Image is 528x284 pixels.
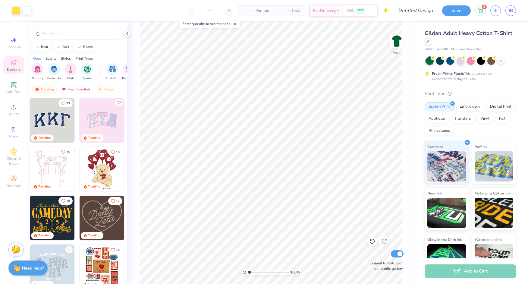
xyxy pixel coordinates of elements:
[432,71,464,76] strong: Fresh Prints Flash:
[105,63,119,81] button: filter button
[34,66,41,73] img: Sorority Image
[508,7,513,14] span: JB
[427,236,462,243] span: Glow in the Dark Ink
[475,244,514,274] img: Water based Ink
[67,76,74,81] span: Club
[242,8,254,14] span: – –
[427,144,443,150] span: Standard
[8,112,20,116] span: Upload
[33,56,41,61] div: Orgs
[476,114,493,123] div: Vinyl
[179,20,240,28] div: Enter quantity to see the price.
[425,90,516,97] div: Print Type
[9,134,18,139] span: Greek
[75,56,93,61] div: Print Types
[456,102,484,111] div: Embroidery
[482,5,487,9] span: 4
[109,66,116,73] img: Rush & Bid Image
[64,63,77,81] div: filter for Club
[425,126,454,135] div: Rhinestones
[88,136,100,140] div: Trending
[475,190,510,196] span: Metallic & Glitter Ink
[47,76,61,81] span: Fraternity
[80,196,124,240] img: 12710c6a-dcc0-49ce-8688-7fe8d5f96fe2
[427,151,466,181] img: Standard
[122,63,136,81] div: filter for Parent's Weekend
[77,45,82,49] img: trend_line.gif
[30,196,74,240] img: b8819b5f-dd70-42f8-b218-32dd770f7b03
[32,43,51,52] button: bear
[41,45,48,49] div: bear
[58,197,73,205] button: Like
[38,185,51,189] div: Trending
[357,8,364,13] span: FREE
[56,45,61,49] img: trend_line.gif
[126,66,133,73] img: Parent's Weekend Image
[391,35,403,47] img: Back
[437,47,448,52] span: # G500
[475,198,514,228] img: Metallic & Glitter Ink
[97,87,102,91] img: Newest.gif
[425,47,434,52] span: Gildan
[35,87,39,91] img: trending.gif
[38,136,51,140] div: Trending
[47,63,61,81] button: filter button
[74,196,119,240] img: 2b704b5a-84f6-4980-8295-53d958423ff9
[451,114,475,123] div: Transfers
[427,190,442,196] span: Neon Ink
[74,147,119,191] img: d12a98c7-f0f7-4345-bf3a-b9f1b718b86e
[66,102,70,105] span: 33
[105,63,119,81] div: filter for Rush & Bid
[64,63,77,81] button: filter button
[486,102,515,111] div: Digital Print
[31,63,43,81] div: filter for Sorority
[30,98,74,143] img: 3b9aba4f-e317-4aa7-a679-c95a879539bd
[7,45,21,49] span: Image AI
[122,76,136,81] span: Parent's Weekend
[62,45,69,49] div: golf
[22,265,44,271] strong: Need help?
[291,8,300,14] span: Total
[105,76,119,81] span: Rush & Bid
[58,99,73,107] button: Like
[83,76,92,81] span: Sports
[6,89,21,94] span: Add Text
[108,246,122,254] button: Like
[495,114,509,123] div: Foil
[32,76,43,81] span: Sorority
[84,66,91,73] img: Sports Image
[427,244,466,274] img: Glow in the Dark Ink
[80,98,124,143] img: 9980f5e8-e6a1-4b4a-8839-2b0e9349023c
[59,86,93,93] div: Most Favorited
[81,63,93,81] button: filter button
[66,151,70,154] span: 15
[442,5,471,16] button: Save
[124,147,169,191] img: e74243e0-e378-47aa-a400-bc6bcb25063a
[122,63,136,81] button: filter button
[67,66,74,73] img: Club Image
[83,45,93,49] div: beach
[393,5,438,17] input: Untitled Design
[278,8,290,14] span: – –
[124,196,169,240] img: ead2b24a-117b-4488-9b34-c08fd5176a7b
[367,260,404,271] label: Submit to feature on our public gallery.
[425,114,449,123] div: Applique
[35,45,40,49] img: trend_line.gif
[65,246,73,253] button: Like
[425,102,454,111] div: Screen Print
[116,248,120,251] span: 14
[108,148,122,156] button: Like
[32,86,57,93] div: Trending
[475,151,514,181] img: Puff Ink
[7,67,20,72] span: Designs
[451,47,481,52] span: Minimum Order: 24 +
[80,147,124,191] img: 587403a7-0594-4a7f-b2bd-0ca67a3ff8dd
[313,8,336,14] span: Est. Delivery
[3,156,24,166] span: Clipart & logos
[30,147,74,191] img: 83dda5b0-2158-48ca-832c-f6b4ef4c4536
[58,148,73,156] button: Like
[66,200,70,203] span: 18
[46,56,56,61] div: Events
[53,43,72,52] button: golf
[42,31,119,37] input: Try "Alpha"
